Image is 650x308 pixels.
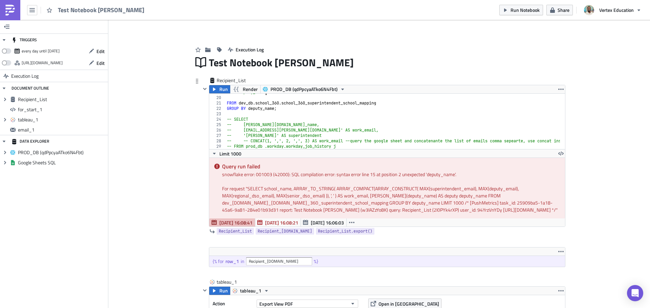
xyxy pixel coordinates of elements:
[583,4,595,16] img: Avatar
[209,85,230,93] button: Run
[259,300,293,307] span: Export View PDF
[18,127,106,133] span: email_1
[18,96,106,102] span: Recipient_List
[219,150,241,157] span: Limit 1000
[260,85,348,93] button: PROD_DB (qdPpcyaATko6N4Fbt)
[209,122,225,127] div: 25
[3,3,339,76] body: Rich Text Area. Press ALT-0 for help.
[3,42,77,47] strong: Average Daily Attendance (ADA):
[22,58,63,68] div: https://pushmetrics.io/api/v1/report/w3lAZzYo8K/webhook?token=a044d2ece7c6404abefc69cf851384d0
[256,228,314,235] a: Recipient_[DOMAIN_NAME]
[18,106,106,113] span: for_start_1
[378,300,439,307] span: Open in [GEOGRAPHIC_DATA]
[11,70,39,82] span: Execution Log
[225,258,241,264] div: row_1
[311,219,344,226] span: [DATE] 16:06:03
[209,56,354,69] span: Test Notebook [PERSON_NAME]
[12,34,37,46] div: TRIGGERS
[58,6,145,14] span: Test Notebook [PERSON_NAME]
[105,10,177,16] strong: Average Daily Attendance (ADA)
[511,6,540,14] span: Run Notebook
[3,29,339,36] h3: Key Metrics
[3,60,83,65] strong: Year-To-Date Chronic Absenteeism:
[599,6,634,14] span: Vertex Education
[314,258,320,264] div: %}
[217,228,254,235] a: Recipient_List
[219,85,228,93] span: Run
[316,228,374,235] a: Recipient_List.export()
[22,46,60,56] div: every day until July 5, 2025
[558,6,569,14] span: Share
[209,218,255,227] button: [DATE] 16:08:41
[3,10,339,21] p: Please see the attached image for a summary of and . If there are any issues with the report, ple...
[241,258,246,264] div: in
[213,258,225,264] div: {% for
[257,300,358,308] button: Export View PDF
[12,135,49,147] div: DATA EXPLORER
[18,149,106,156] span: PROD_DB (qdPpcyaATko6N4Fbt)
[209,111,225,117] div: 23
[217,279,244,285] span: tableau_1
[96,48,105,55] span: Edit
[255,218,301,227] button: [DATE] 16:08:21
[499,5,543,15] button: Run Notebook
[209,117,225,122] div: 24
[3,3,339,8] p: Hello Everyone,
[230,287,272,295] button: tableau_1
[85,58,108,68] button: Edit
[18,117,106,123] span: tableau_1
[3,60,339,76] p: This metric measures the percentage of students who have been absent for more than 10% of the tot...
[209,149,244,158] button: Limit 1000
[209,144,225,149] div: 29
[209,138,225,144] div: 28
[219,287,228,295] span: Run
[85,46,108,56] button: Edit
[224,44,267,55] button: Execution Log
[301,218,347,227] button: [DATE] 16:06:03
[217,77,246,84] span: Recipient_List
[270,85,338,93] span: PROD_DB (qdPpcyaATko6N4Fbt)
[222,164,560,169] h5: Query run failed
[230,85,261,93] button: Render
[18,160,106,166] span: Google Sheets SQL
[201,286,209,294] button: Hide content
[240,287,261,295] span: tableau_1
[580,3,645,18] button: Vertex Education
[243,85,258,93] span: Render
[209,100,225,106] div: 21
[219,228,252,235] span: Recipient_List
[219,219,253,226] span: [DATE] 16:08:41
[627,285,643,301] div: Open Intercom Messenger
[12,82,49,94] div: DOCUMENT OUTLINE
[5,5,16,16] img: PushMetrics
[318,228,372,235] span: Recipient_List.export()
[222,185,560,213] div: For request " SELECT school_name, ARRAY_TO_STRING( ARRAY_COMPACT(ARRAY_CONSTRUCT( MAX(superintend...
[96,60,105,67] span: Edit
[546,5,573,15] button: Share
[3,42,339,58] p: This metric measures the percentage of enrolled students who attend school each day, averaged ove...
[209,106,225,111] div: 22
[209,127,225,133] div: 26
[222,171,560,178] div: snowflake error: 001003 (42000): SQL compilation error: syntax error line 15 at position 2 unexpe...
[258,228,312,235] span: Recipient_[DOMAIN_NAME]
[265,219,298,226] span: [DATE] 16:08:21
[209,133,225,138] div: 27
[209,95,225,100] div: 20
[186,10,278,16] strong: Year-To-Date (YTD) Chronic Absenteeism
[209,287,230,295] button: Run
[236,46,264,53] span: Execution Log
[201,85,209,93] button: Hide content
